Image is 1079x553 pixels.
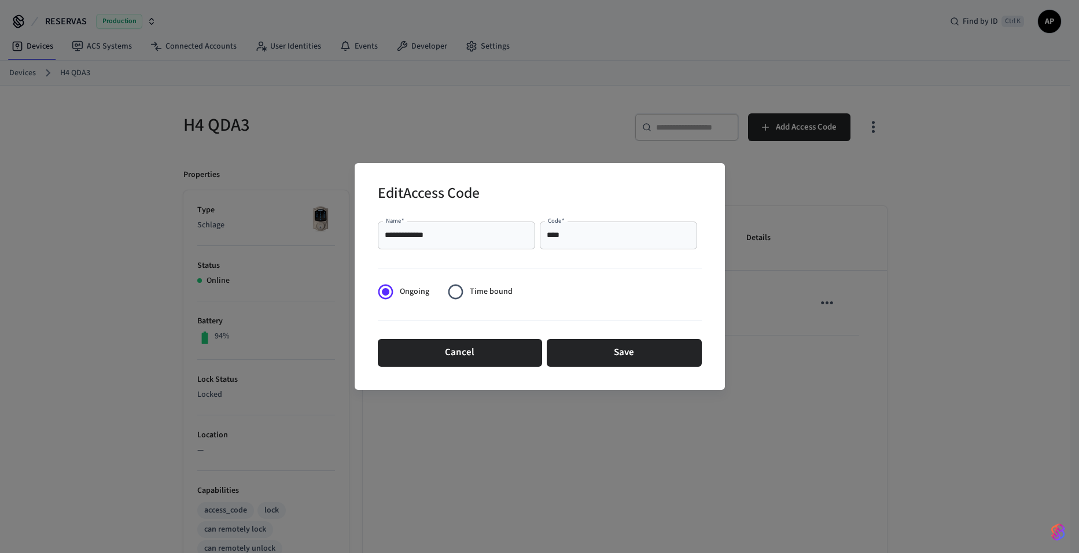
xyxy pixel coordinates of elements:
[386,216,404,225] label: Name
[548,216,565,225] label: Code
[400,286,429,298] span: Ongoing
[470,286,513,298] span: Time bound
[547,339,702,367] button: Save
[1051,523,1065,541] img: SeamLogoGradient.69752ec5.svg
[378,177,480,212] h2: Edit Access Code
[378,339,542,367] button: Cancel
